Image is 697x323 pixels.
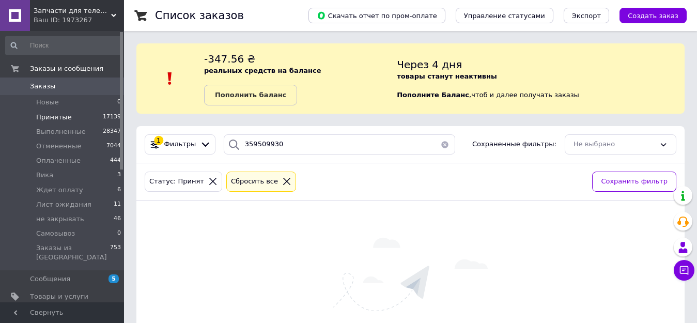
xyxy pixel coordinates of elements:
span: 444 [110,156,121,165]
h1: Список заказов [155,9,244,22]
span: Через 4 дня [397,58,462,71]
span: не закрывать [36,214,84,224]
span: 3 [117,171,121,180]
span: 753 [110,243,121,262]
span: Заказы и сообщения [30,64,103,73]
b: Пополнить баланс [215,91,286,99]
span: 7044 [106,142,121,151]
span: Создать заказ [628,12,678,20]
span: 6 [117,186,121,195]
button: Скачать отчет по пром-оплате [308,8,445,23]
a: Создать заказ [609,11,687,19]
span: 11 [114,200,121,209]
a: Пополнить баланс [204,85,297,105]
b: реальных средств на балансе [204,67,321,74]
span: Оплаченные [36,156,81,165]
span: Управление статусами [464,12,545,20]
span: Новые [36,98,59,107]
span: 0 [117,98,121,107]
div: Сбросить все [229,176,280,187]
span: 17139 [103,113,121,122]
span: Фильтры [164,140,196,149]
span: Товары и услуги [30,292,88,301]
div: , чтоб и далее получать заказы [397,52,685,105]
span: 5 [109,274,119,283]
b: товары станут неактивны [397,72,497,80]
span: Отмененные [36,142,81,151]
b: Пополните Баланс [397,91,469,99]
span: Ждет оплату [36,186,83,195]
img: Ничего не найдено [333,238,488,311]
button: Сохранить фильтр [592,172,676,192]
span: Экспорт [572,12,601,20]
div: 1 [154,136,163,145]
span: 0 [117,229,121,238]
span: Принятые [36,113,72,122]
button: Чат с покупателем [674,260,694,281]
span: Самовывоз [36,229,75,238]
button: Экспорт [564,8,609,23]
span: -347.56 ₴ [204,53,255,65]
div: Не выбрано [574,139,655,150]
span: Скачать отчет по пром-оплате [317,11,437,20]
span: Заказы из [GEOGRAPHIC_DATA] [36,243,110,262]
span: Лист ожидания [36,200,91,209]
span: 28347 [103,127,121,136]
span: Сохранить фильтр [601,176,668,187]
button: Очистить [435,134,455,155]
span: Выполненные [36,127,86,136]
span: 46 [114,214,121,224]
button: Управление статусами [456,8,553,23]
input: Поиск [5,36,122,55]
span: Заказы [30,82,55,91]
img: :exclamation: [162,71,178,86]
span: Вика [36,171,53,180]
div: Ваш ID: 1973267 [34,16,124,25]
input: Поиск по номеру заказа, ФИО покупателя, номеру телефона, Email, номеру накладной [224,134,455,155]
button: Создать заказ [619,8,687,23]
span: Запчасти для телефонов и планшетов. Интернет магазин Centrix [34,6,111,16]
span: Сохраненные фильтры: [472,140,556,149]
span: Сообщения [30,274,70,284]
div: Статус: Принят [147,176,206,187]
